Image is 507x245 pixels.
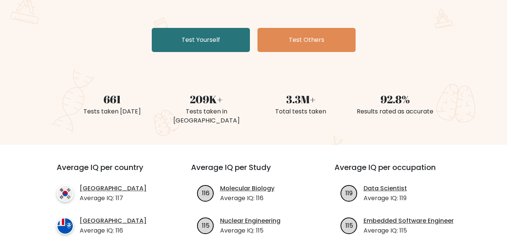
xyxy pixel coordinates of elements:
text: 115 [202,221,209,230]
p: Average IQ: 117 [80,194,146,203]
div: 209K+ [164,91,249,107]
a: Molecular Biology [220,184,274,193]
h3: Average IQ per country [57,163,164,181]
div: Total tests taken [258,107,344,116]
text: 115 [345,221,353,230]
text: 119 [345,188,353,197]
a: [GEOGRAPHIC_DATA] [80,184,146,193]
a: Test Others [257,28,356,52]
div: Tests taken in [GEOGRAPHIC_DATA] [164,107,249,125]
text: 116 [202,188,209,197]
img: country [57,217,74,234]
p: Average IQ: 115 [364,226,454,235]
div: Results rated as accurate [353,107,438,116]
p: Average IQ: 116 [220,194,274,203]
img: country [57,185,74,202]
p: Average IQ: 119 [364,194,407,203]
h3: Average IQ per occupation [334,163,460,181]
a: Data Scientist [364,184,407,193]
p: Average IQ: 116 [80,226,146,235]
div: Tests taken [DATE] [69,107,155,116]
div: 661 [69,91,155,107]
p: Average IQ: 115 [220,226,280,235]
a: Test Yourself [152,28,250,52]
h3: Average IQ per Study [191,163,316,181]
a: Embedded Software Engineer [364,216,454,225]
a: Nuclear Engineering [220,216,280,225]
div: 92.8% [353,91,438,107]
a: [GEOGRAPHIC_DATA] [80,216,146,225]
div: 3.3M+ [258,91,344,107]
